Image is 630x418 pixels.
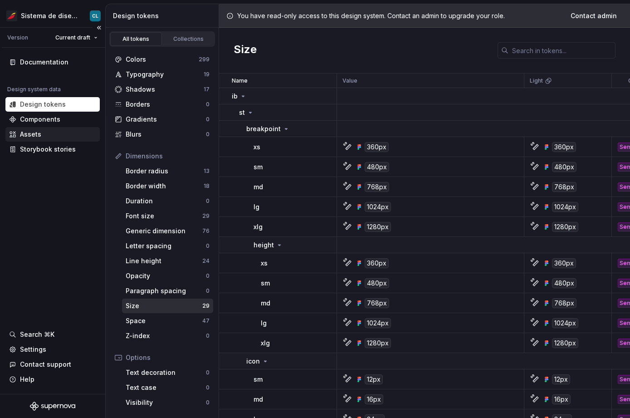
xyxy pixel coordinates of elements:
div: CL [92,12,98,20]
div: 0 [206,399,210,406]
div: 480px [552,162,576,172]
a: Paragraph spacing0 [122,284,213,298]
p: xlg [254,222,263,231]
h2: Size [234,42,257,59]
div: 480px [365,278,389,288]
p: md [254,395,263,404]
div: 0 [206,384,210,391]
div: 0 [206,101,210,108]
div: 18 [204,182,210,190]
p: Value [342,77,357,84]
div: 360px [552,258,576,268]
div: 29 [202,212,210,220]
div: Line height [126,256,202,266]
div: Assets [20,130,41,139]
div: Text case [126,383,206,392]
a: Shadows17 [111,82,213,97]
a: Border radius13 [122,164,213,178]
a: Typography19 [111,67,213,82]
div: Gradients [126,115,206,124]
a: Font size29 [122,209,213,223]
p: md [261,299,270,308]
div: Design tokens [20,100,66,109]
a: Duration0 [122,194,213,208]
div: Border width [126,182,204,191]
div: Borders [126,100,206,109]
div: 1280px [552,222,578,232]
p: md [254,182,263,192]
div: 768px [552,182,576,192]
div: 1280px [552,338,578,348]
div: 1024px [365,202,391,212]
p: xlg [261,339,270,348]
button: Help [5,372,100,387]
p: sm [254,162,263,172]
p: breakpoint [246,124,281,133]
div: 360px [365,142,389,152]
div: 768px [552,298,576,308]
div: 17 [204,86,210,93]
div: Colors [126,55,199,64]
div: 0 [206,242,210,250]
button: Current draft [51,31,102,44]
p: icon [246,357,260,366]
div: 0 [206,197,210,205]
p: sm [261,279,270,288]
div: 0 [206,287,210,295]
div: Size [126,301,202,310]
div: 1024px [552,202,578,212]
a: Components [5,112,100,127]
div: All tokens [113,35,159,43]
a: Contact admin [565,8,623,24]
button: Collapse sidebar [93,21,105,34]
span: Contact admin [571,11,617,20]
a: Generic dimension76 [122,224,213,238]
div: 24 [202,257,210,265]
button: Sistema de diseño IberiaCL [2,6,103,25]
div: Letter spacing [126,241,206,251]
div: Space [126,316,202,325]
div: Version [7,34,28,41]
div: 768px [365,182,389,192]
div: Border radius [126,167,204,176]
a: Visibility0 [122,395,213,410]
div: 1024px [365,318,391,328]
a: Text case0 [122,380,213,395]
a: Design tokens [5,97,100,112]
input: Search in tokens... [508,42,615,59]
div: 16px [365,394,383,404]
div: 480px [365,162,389,172]
div: 1024px [552,318,578,328]
div: 480px [552,278,576,288]
div: 12px [365,374,383,384]
div: 1280px [365,222,391,232]
p: height [254,241,274,250]
button: Search ⌘K [5,327,100,342]
div: Visibility [126,398,206,407]
div: 299 [199,56,210,63]
div: 0 [206,116,210,123]
a: Letter spacing0 [122,239,213,253]
div: 29 [202,302,210,310]
div: Options [126,353,210,362]
a: Opacity0 [122,269,213,283]
div: 13 [204,167,210,175]
div: Opacity [126,271,206,280]
a: Supernova Logo [30,402,75,411]
p: xs [261,259,268,268]
div: 768px [365,298,389,308]
a: Border width18 [122,179,213,193]
div: Duration [126,197,206,206]
div: Settings [20,345,46,354]
a: Assets [5,127,100,142]
div: 360px [365,258,389,268]
p: You have read-only access to this design system. Contact an admin to upgrade your role. [237,11,505,20]
div: Design system data [7,86,61,93]
a: Storybook stories [5,142,100,157]
a: Documentation [5,55,100,69]
div: Storybook stories [20,145,76,154]
p: lg [261,319,267,328]
button: Contact support [5,357,100,372]
div: 12px [552,374,570,384]
a: Borders0 [111,97,213,112]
